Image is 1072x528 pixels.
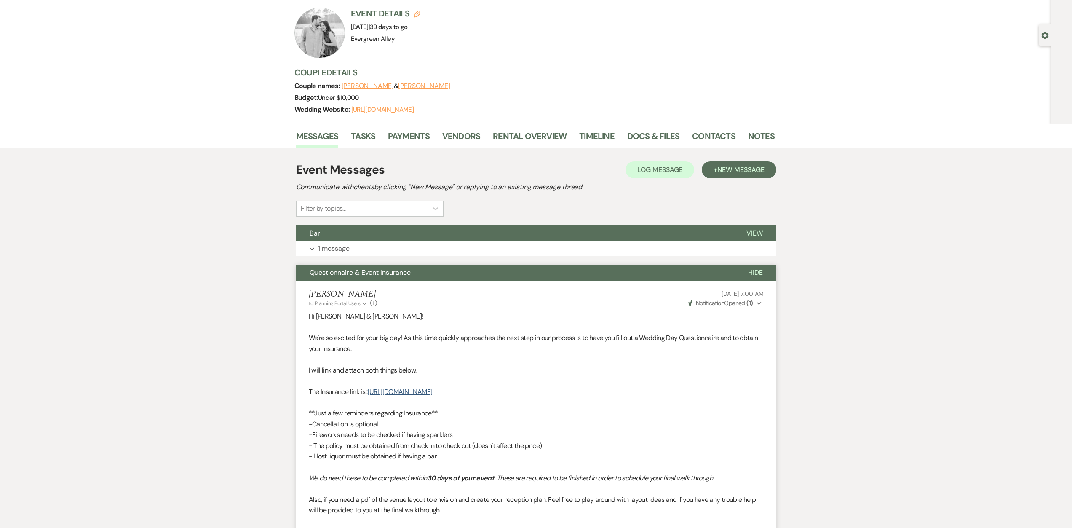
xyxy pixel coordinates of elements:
[692,129,735,148] a: Contacts
[296,161,385,179] h1: Event Messages
[746,299,753,307] strong: ( 1 )
[318,243,350,254] p: 1 message
[301,204,346,214] div: Filter by topics...
[735,265,776,281] button: Hide
[368,387,432,396] a: [URL][DOMAIN_NAME]
[310,268,411,277] span: Questionnaire & Event Insurance
[309,387,368,396] span: The Insurance link is :
[398,83,450,89] button: [PERSON_NAME]
[309,452,437,461] span: - Host liquor must be obtained if having a bar
[351,23,408,31] span: [DATE]
[687,299,764,308] button: NotificationOpened (1)
[388,129,430,148] a: Payments
[309,333,758,353] span: We’re so excited for your big day! As this time quickly approaches the next step in our process i...
[309,300,369,307] button: to: Planning Portal Users
[722,290,763,298] span: [DATE] 7:00 AM
[442,129,480,148] a: Vendors
[309,300,361,307] span: to: Planning Portal Users
[294,93,318,102] span: Budget:
[748,129,775,148] a: Notes
[296,225,733,241] button: Bar
[309,495,756,515] span: Also, if you need a pdf of the venue layout to envision and create your reception plan. Feel free...
[351,129,375,148] a: Tasks
[688,299,753,307] span: Opened
[296,241,776,256] button: 1 message
[1041,31,1049,39] button: Open lead details
[296,129,339,148] a: Messages
[493,129,567,148] a: Rental Overview
[342,83,394,89] button: [PERSON_NAME]
[294,105,351,114] span: Wedding Website:
[309,441,542,450] span: - The policy must be obtained from check in to check out (doesn’t affect the price)
[746,229,763,238] span: View
[717,165,764,174] span: New Message
[696,299,724,307] span: Notification
[294,67,766,78] h3: Couple Details
[748,268,763,277] span: Hide
[309,366,417,375] span: I will link and attach both things below.
[369,23,408,31] span: |
[309,474,427,482] em: We do need these to be completed within
[427,474,495,482] em: 30 days of your event
[309,420,378,429] span: -Cancellation is optional
[309,430,453,439] span: -Fireworks needs to be checked if having sparklers
[351,105,414,114] a: [URL][DOMAIN_NAME]
[351,8,421,19] h3: Event Details
[309,409,438,418] span: **Just a few reminders regarding Insurance**
[494,474,714,482] em: . These are required to be finished in order to schedule your final walk through.
[702,161,776,178] button: +New Message
[310,229,320,238] span: Bar
[318,94,359,102] span: Under $10,000
[342,82,450,90] span: &
[370,23,408,31] span: 39 days to go
[351,35,395,43] span: Evergreen Alley
[296,182,776,192] h2: Communicate with clients by clicking "New Message" or replying to an existing message thread.
[309,312,423,321] span: Hi [PERSON_NAME] & [PERSON_NAME]!
[627,129,679,148] a: Docs & Files
[309,289,377,300] h5: [PERSON_NAME]
[733,225,776,241] button: View
[296,265,735,281] button: Questionnaire & Event Insurance
[294,81,342,90] span: Couple names:
[626,161,694,178] button: Log Message
[637,165,682,174] span: Log Message
[579,129,615,148] a: Timeline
